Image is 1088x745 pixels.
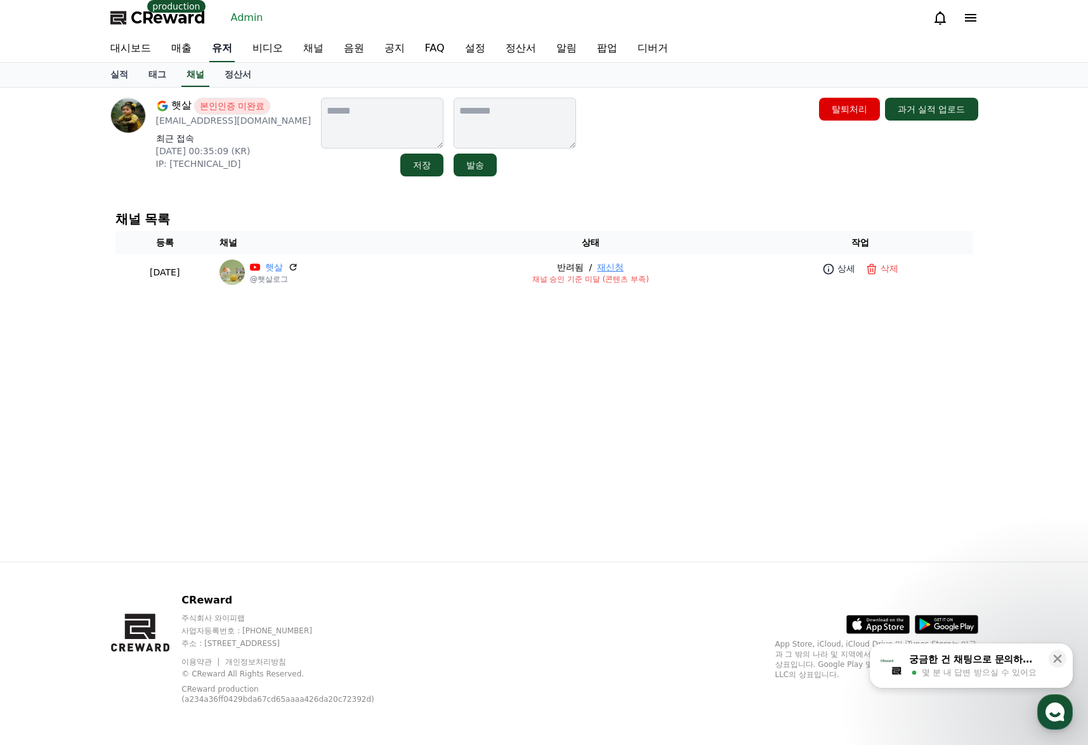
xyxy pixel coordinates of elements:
[40,421,48,432] span: 홈
[438,274,742,284] p: 채널 승인 기준 미달 (콘텐츠 부족)
[100,36,161,62] a: 대시보드
[171,98,192,114] span: 햇살
[121,266,209,279] p: [DATE]
[627,36,678,62] a: 디버거
[250,274,298,284] p: @햇살로그
[110,98,146,133] img: profile image
[156,114,311,127] p: [EMAIL_ADDRESS][DOMAIN_NAME]
[265,261,283,274] a: 햇살
[138,63,176,87] a: 태그
[181,626,404,636] p: 사업자등록번호 : [PHONE_NUMBER]
[374,36,415,62] a: 공지
[161,36,202,62] a: 매출
[194,98,270,114] span: 본인인증 미완료
[156,145,311,157] p: [DATE] 00:35:09 (KR)
[455,36,495,62] a: 설정
[225,657,286,666] a: 개인정보처리방침
[587,36,627,62] a: 팝업
[454,154,497,176] button: 발송
[837,262,855,275] p: 상세
[293,36,334,62] a: 채널
[100,63,138,87] a: 실적
[181,593,404,608] p: CReward
[181,684,384,704] p: CReward production (a234a36ff0429bda67cd65aaaa426da20c72392d)
[164,402,244,434] a: 설정
[863,260,901,278] button: 삭제
[495,36,546,62] a: 정산서
[819,98,880,121] button: 탈퇴처리
[131,8,206,28] span: CReward
[115,212,973,226] h4: 채널 목록
[110,8,206,28] a: CReward
[546,36,587,62] a: 알림
[196,421,211,432] span: 설정
[181,669,404,679] p: © CReward All Rights Reserved.
[597,261,624,274] button: 재신청
[226,8,268,28] a: Admin
[584,261,597,274] span: /
[181,638,404,649] p: 주소 : [STREET_ADDRESS]
[209,36,235,62] a: 유저
[156,157,311,170] p: IP: [TECHNICAL_ID]
[181,657,221,666] a: 이용약관
[220,260,245,285] img: 햇살
[881,262,898,275] p: 삭제
[433,231,747,254] th: 상태
[557,261,584,274] p: 반려됨
[115,231,214,254] th: 등록
[820,260,858,278] a: 상세
[242,36,293,62] a: 비디오
[334,36,374,62] a: 음원
[181,63,209,87] a: 채널
[214,63,261,87] a: 정산서
[747,231,973,254] th: 작업
[156,132,311,145] p: 최근 접속
[415,36,455,62] a: FAQ
[4,402,84,434] a: 홈
[116,422,131,432] span: 대화
[775,639,978,680] p: App Store, iCloud, iCloud Drive 및 iTunes Store는 미국과 그 밖의 나라 및 지역에서 등록된 Apple Inc.의 서비스 상표입니다. Goo...
[214,231,434,254] th: 채널
[400,154,443,176] button: 저장
[84,402,164,434] a: 대화
[181,613,404,623] p: 주식회사 와이피랩
[885,98,978,121] button: 과거 실적 업로드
